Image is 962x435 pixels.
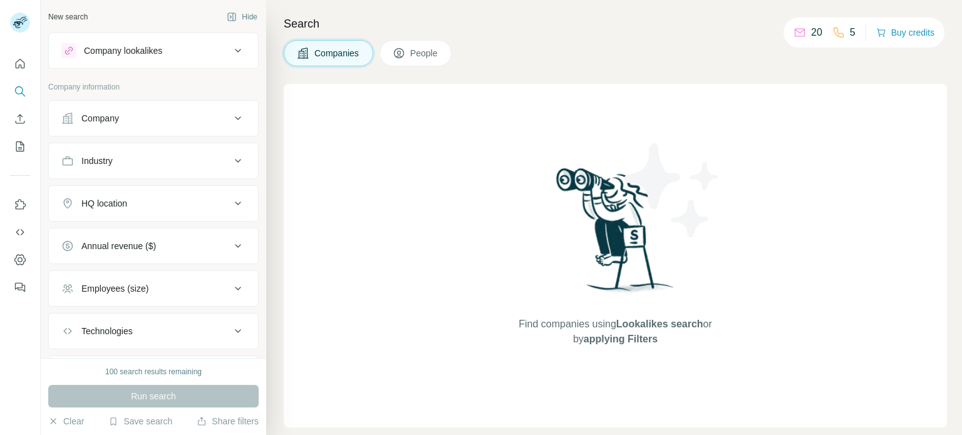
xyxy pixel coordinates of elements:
[10,80,30,103] button: Search
[10,135,30,158] button: My lists
[218,8,266,26] button: Hide
[10,193,30,216] button: Use Surfe on LinkedIn
[49,231,258,261] button: Annual revenue ($)
[81,155,113,167] div: Industry
[10,108,30,130] button: Enrich CSV
[314,47,360,59] span: Companies
[10,276,30,299] button: Feedback
[81,197,127,210] div: HQ location
[197,415,259,427] button: Share filters
[49,274,258,304] button: Employees (size)
[584,334,658,344] span: applying Filters
[284,15,947,33] h4: Search
[49,188,258,218] button: HQ location
[48,415,84,427] button: Clear
[49,316,258,346] button: Technologies
[10,248,30,271] button: Dashboard
[515,317,715,347] span: Find companies using or by
[81,325,133,337] div: Technologies
[48,81,259,93] p: Company information
[10,53,30,75] button: Quick start
[850,25,856,40] p: 5
[616,319,703,329] span: Lookalikes search
[811,25,822,40] p: 20
[616,134,728,247] img: Surfe Illustration - Stars
[10,221,30,243] button: Use Surfe API
[876,24,934,41] button: Buy credits
[81,112,119,125] div: Company
[410,47,439,59] span: People
[49,103,258,133] button: Company
[48,11,88,23] div: New search
[105,366,202,377] div: 100 search results remaining
[108,415,172,427] button: Save search
[81,282,148,295] div: Employees (size)
[49,36,258,66] button: Company lookalikes
[551,165,681,304] img: Surfe Illustration - Woman searching with binoculars
[84,44,162,57] div: Company lookalikes
[49,146,258,176] button: Industry
[81,240,156,252] div: Annual revenue ($)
